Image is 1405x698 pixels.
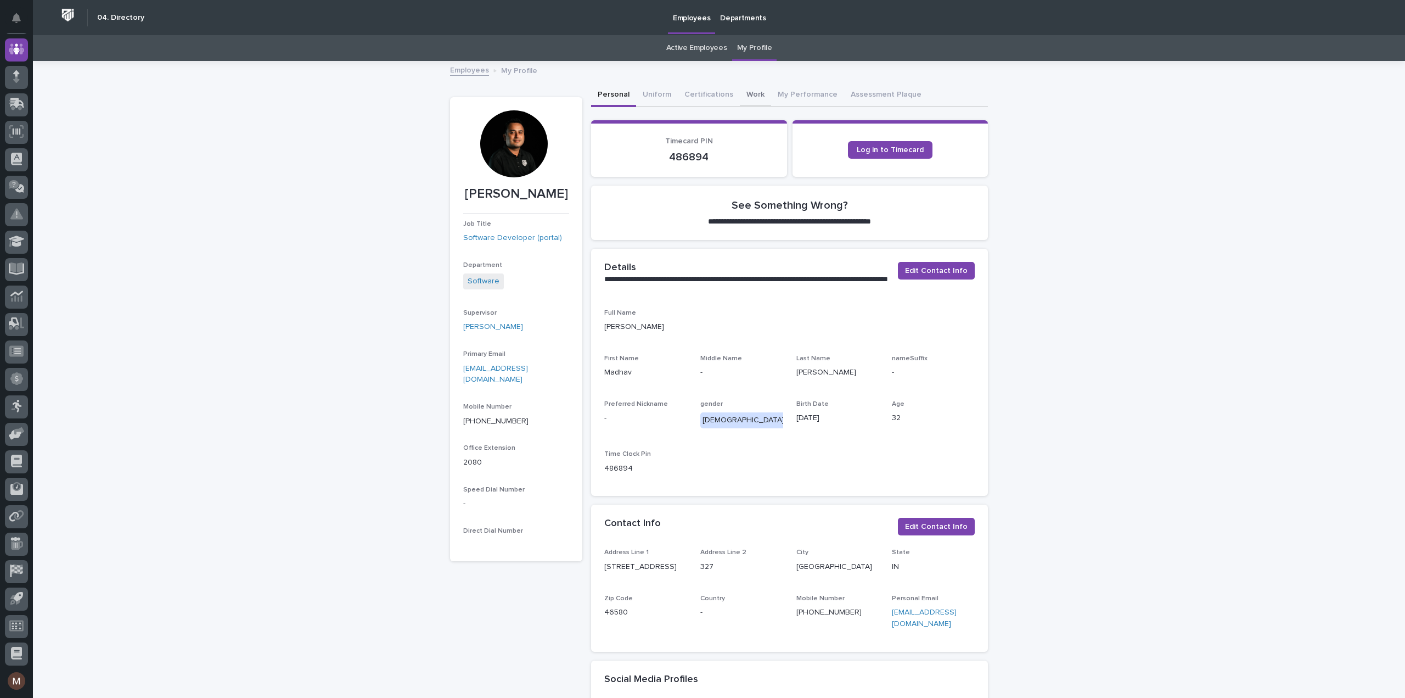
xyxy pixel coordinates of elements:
span: Birth Date [796,401,829,407]
a: Active Employees [666,35,727,61]
span: City [796,549,808,556]
span: Mobile Number [796,595,845,602]
a: Employees [450,63,489,76]
span: Primary Email [463,351,505,358]
div: [DEMOGRAPHIC_DATA] [700,412,786,428]
span: Supervisor [463,310,497,316]
button: users-avatar [5,669,28,693]
h2: Details [604,262,636,274]
p: [STREET_ADDRESS] [604,561,687,573]
img: Workspace Logo [58,5,78,25]
p: - [700,607,783,618]
span: Last Name [796,355,830,362]
p: - [463,498,569,510]
p: IN [892,561,975,573]
span: First Name [604,355,639,362]
a: [PHONE_NUMBER] [796,608,862,616]
span: gender [700,401,723,407]
a: Software Developer (portal) [463,232,562,244]
button: Edit Contact Info [898,518,975,535]
button: Personal [591,84,636,107]
p: - [892,367,975,378]
button: Uniform [636,84,678,107]
h2: Contact Info [604,518,661,530]
button: My Performance [771,84,844,107]
span: Address Line 1 [604,549,649,556]
span: Timecard PIN [665,137,713,145]
span: Speed Dial Number [463,487,525,493]
h2: 04. Directory [97,13,144,23]
span: Time Clock Pin [604,451,651,457]
button: Assessment Plaque [844,84,928,107]
p: [PERSON_NAME] [604,321,975,333]
p: [PERSON_NAME] [463,186,569,202]
button: Certifications [678,84,740,107]
p: [PERSON_NAME] [796,367,879,378]
p: 486894 [604,150,774,164]
span: Age [892,401,904,407]
span: Log in to Timecard [857,146,924,154]
button: Edit Contact Info [898,262,975,280]
span: Edit Contact Info [905,265,968,276]
p: - [700,367,783,378]
span: Department [463,262,502,269]
a: Software [468,276,499,287]
a: Log in to Timecard [848,141,932,159]
span: Country [700,595,725,602]
span: Middle Name [700,355,742,362]
span: Preferred Nickname [604,401,668,407]
span: Full Name [604,310,636,316]
p: [GEOGRAPHIC_DATA] [796,561,879,573]
p: 2080 [463,457,569,468]
p: My Profile [501,64,537,76]
div: Notifications [14,13,28,31]
a: [PERSON_NAME] [463,321,523,333]
span: Job Title [463,221,491,227]
span: Mobile Number [463,404,512,410]
span: Zip Code [604,595,633,602]
span: Personal Email [892,595,938,602]
p: 32 [892,412,975,424]
h2: Social Media Profiles [604,674,698,686]
h2: See Something Wrong? [732,199,848,212]
p: - [604,412,687,424]
p: Madhav [604,367,687,378]
span: Edit Contact Info [905,521,968,532]
span: Office Extension [463,445,515,451]
button: Work [740,84,771,107]
p: [DATE] [796,412,879,424]
span: Direct Dial Number [463,528,523,534]
span: State [892,549,910,556]
p: 327 [700,561,783,573]
button: Notifications [5,7,28,30]
span: Address Line 2 [700,549,746,556]
p: 46580 [604,607,687,618]
a: [EMAIL_ADDRESS][DOMAIN_NAME] [463,365,528,384]
p: 486894 [604,463,687,474]
span: nameSuffix [892,355,928,362]
a: My Profile [737,35,772,61]
a: [PHONE_NUMBER] [463,417,529,425]
a: [EMAIL_ADDRESS][DOMAIN_NAME] [892,608,957,628]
